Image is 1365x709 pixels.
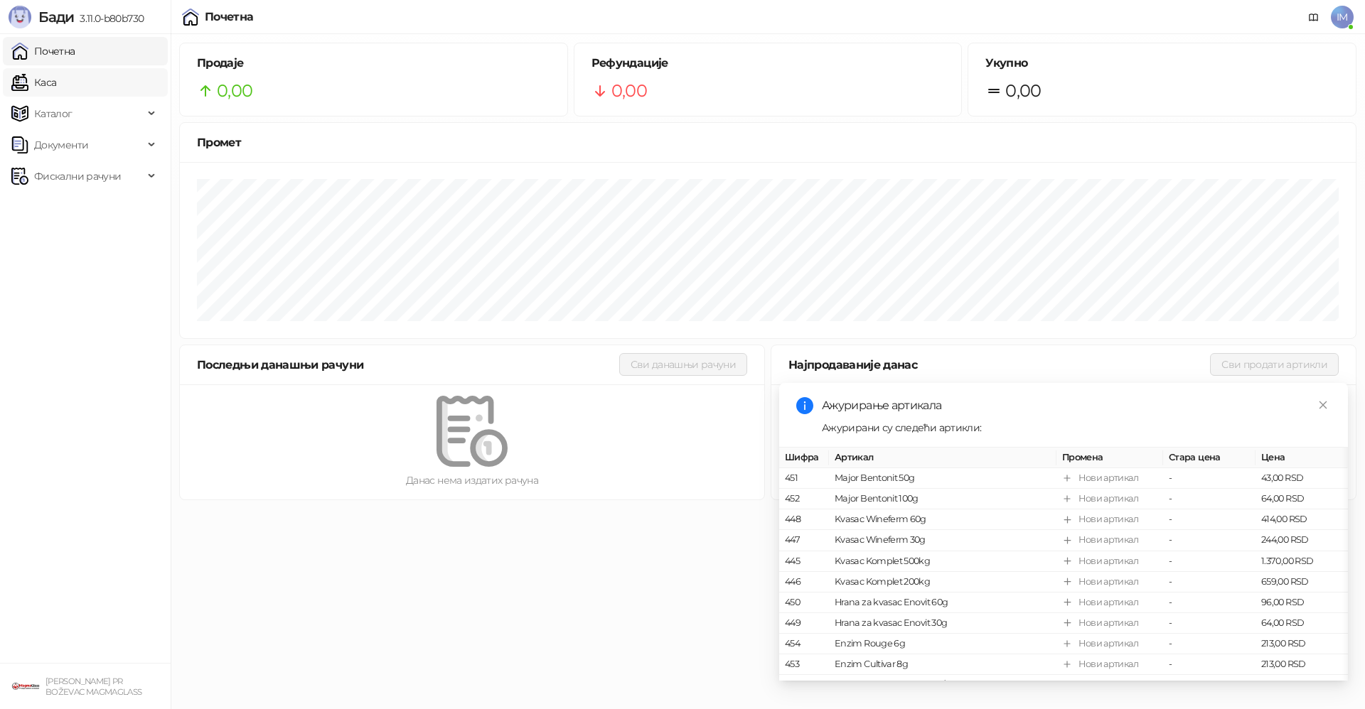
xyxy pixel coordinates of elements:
[1078,471,1138,485] div: Нови артикал
[822,420,1331,435] div: Ажурирани су следећи артикли:
[779,592,829,613] td: 450
[1256,468,1348,489] td: 43,00 RSD
[1256,530,1348,551] td: 244,00 RSD
[829,489,1056,509] td: Major Bentonit 100g
[1005,77,1041,104] span: 0,00
[1163,675,1256,696] td: -
[11,672,40,700] img: 64x64-companyLogo-1893ffd3-f8d7-40ed-872e-741d608dc9d9.png
[829,592,1056,613] td: Hrana za kvasac Enovit 60g
[619,353,747,376] button: Сви данашњи рачуни
[34,162,121,190] span: Фискални рачуни
[1256,551,1348,571] td: 1.370,00 RSD
[779,489,829,509] td: 452
[1078,492,1138,506] div: Нови артикал
[1163,634,1256,654] td: -
[1256,613,1348,634] td: 64,00 RSD
[1331,6,1354,28] span: IM
[1302,6,1325,28] a: Документација
[779,448,829,468] th: Шифра
[1163,551,1256,571] td: -
[34,131,88,159] span: Документи
[1256,634,1348,654] td: 213,00 RSD
[779,530,829,551] td: 447
[1056,448,1163,468] th: Промена
[11,68,56,97] a: Каса
[1256,572,1348,592] td: 659,00 RSD
[197,55,550,72] h5: Продаје
[829,509,1056,530] td: Kvasac Wineferm 60g
[611,77,647,104] span: 0,00
[9,6,31,28] img: Logo
[829,468,1056,489] td: Major Bentonit 50g
[1210,353,1339,376] button: Сви продати артикли
[38,9,74,26] span: Бади
[829,654,1056,675] td: Enzim Cultivar 8g
[1318,400,1328,410] span: close
[1078,533,1138,547] div: Нови артикал
[1078,678,1138,692] div: Нови артикал
[1078,595,1138,610] div: Нови артикал
[829,551,1056,571] td: Kvasac Komplet 500kg
[45,676,141,697] small: [PERSON_NAME] PR BOŽEVAC MAGMAGLASS
[1078,657,1138,671] div: Нови артикал
[779,551,829,571] td: 445
[1078,512,1138,526] div: Нови артикал
[1163,613,1256,634] td: -
[217,77,252,104] span: 0,00
[829,530,1056,551] td: Kvasac Wineferm 30g
[1256,448,1348,468] th: Цена
[74,12,144,25] span: 3.11.0-b80b730
[829,634,1056,654] td: Enzim Rouge 6g
[779,634,829,654] td: 454
[1163,448,1256,468] th: Стара цена
[779,468,829,489] td: 451
[829,675,1056,696] td: Casa za rakiju retro 50ml 6/1
[1163,468,1256,489] td: -
[1256,654,1348,675] td: 213,00 RSD
[1256,592,1348,613] td: 96,00 RSD
[779,675,829,696] td: 455
[779,572,829,592] td: 446
[788,356,1210,374] div: Најпродаваније данас
[1256,509,1348,530] td: 414,00 RSD
[1078,637,1138,651] div: Нови артикал
[1163,654,1256,675] td: -
[203,472,742,488] div: Данас нема издатих рачуна
[822,397,1331,414] div: Ажурирање артикала
[829,448,1056,468] th: Артикал
[1315,397,1331,413] a: Close
[779,509,829,530] td: 448
[197,134,1339,151] div: Промет
[11,37,75,65] a: Почетна
[1078,553,1138,568] div: Нови артикал
[796,397,813,414] span: info-circle
[1078,575,1138,589] div: Нови артикал
[1163,592,1256,613] td: -
[591,55,945,72] h5: Рефундације
[779,613,829,634] td: 449
[985,55,1339,72] h5: Укупно
[34,99,73,128] span: Каталог
[197,356,619,374] div: Последњи данашњи рачуни
[1163,509,1256,530] td: -
[829,613,1056,634] td: Hrana za kvasac Enovit 30g
[1163,530,1256,551] td: -
[1163,489,1256,509] td: -
[779,654,829,675] td: 453
[1163,572,1256,592] td: -
[1256,489,1348,509] td: 64,00 RSD
[1256,675,1348,696] td: 360,00 RSD
[1078,616,1138,630] div: Нови артикал
[829,572,1056,592] td: Kvasac Komplet 200kg
[205,11,254,23] div: Почетна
